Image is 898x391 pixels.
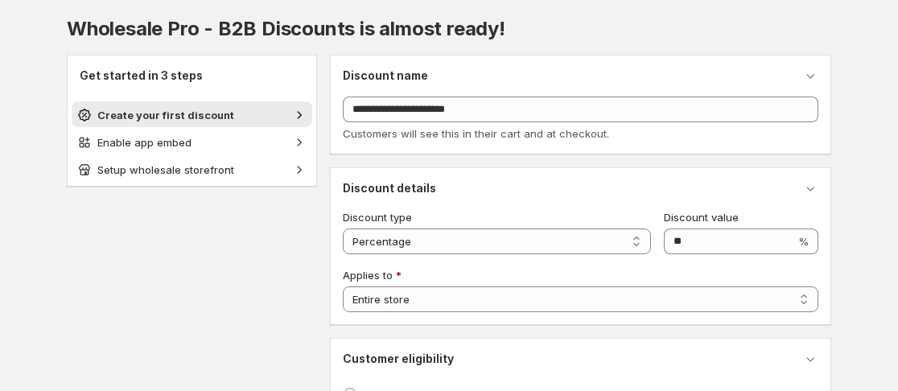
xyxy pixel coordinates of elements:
h1: Wholesale Pro - B2B Discounts is almost ready! [67,16,831,42]
span: Customers will see this in their cart and at checkout. [343,127,609,140]
h3: Customer eligibility [343,351,454,367]
span: Applies to [343,269,393,282]
h3: Discount details [343,180,436,196]
span: Discount value [664,211,739,224]
span: % [798,235,809,248]
span: Setup wholesale storefront [97,163,234,176]
span: Discount type [343,211,412,224]
span: Create your first discount [97,109,234,121]
h3: Discount name [343,68,428,84]
h2: Get started in 3 steps [80,68,304,84]
span: Enable app embed [97,136,192,149]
